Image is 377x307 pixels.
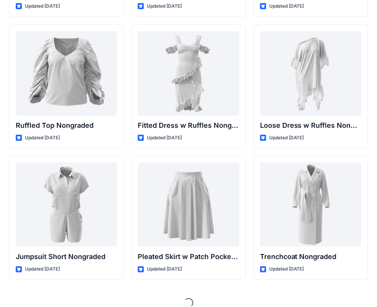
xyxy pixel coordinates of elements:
p: Updated [DATE] [269,134,304,142]
a: Jumpsuit Short Nongraded [16,162,117,247]
p: Updated [DATE] [147,265,182,273]
p: Updated [DATE] [269,2,304,10]
a: Pleated Skirt w Patch Pockets Nongraded [138,162,239,247]
p: Loose Dress w Ruffles Nongraded [260,120,361,131]
p: Updated [DATE] [147,2,182,10]
p: Updated [DATE] [269,265,304,273]
p: Updated [DATE] [25,2,60,10]
p: Fitted Dress w Ruffles Nongraded [138,120,239,131]
a: Trenchcoat Nongraded [260,162,361,247]
p: Trenchcoat Nongraded [260,251,361,262]
p: Updated [DATE] [147,134,182,142]
p: Updated [DATE] [25,265,60,273]
a: Ruffled Top Nongraded [16,31,117,116]
p: Updated [DATE] [25,134,60,142]
a: Fitted Dress w Ruffles Nongraded [138,31,239,116]
a: Loose Dress w Ruffles Nongraded [260,31,361,116]
p: Pleated Skirt w Patch Pockets Nongraded [138,251,239,262]
p: Jumpsuit Short Nongraded [16,251,117,262]
p: Ruffled Top Nongraded [16,120,117,131]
